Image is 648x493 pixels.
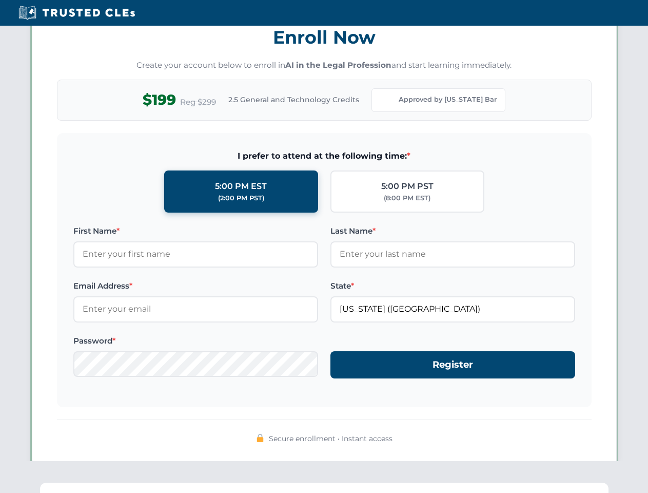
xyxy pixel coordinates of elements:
[218,193,264,203] div: (2:00 PM PST)
[285,60,391,70] strong: AI in the Legal Profession
[215,180,267,193] div: 5:00 PM EST
[15,5,138,21] img: Trusted CLEs
[57,60,592,71] p: Create your account below to enroll in and start learning immediately.
[73,149,575,163] span: I prefer to attend at the following time:
[143,88,176,111] span: $199
[330,296,575,322] input: Florida (FL)
[380,93,395,107] img: Florida Bar
[73,296,318,322] input: Enter your email
[269,433,392,444] span: Secure enrollment • Instant access
[57,21,592,53] h3: Enroll Now
[256,434,264,442] img: 🔒
[399,94,497,105] span: Approved by [US_STATE] Bar
[330,225,575,237] label: Last Name
[330,241,575,267] input: Enter your last name
[180,96,216,108] span: Reg $299
[73,241,318,267] input: Enter your first name
[73,225,318,237] label: First Name
[73,335,318,347] label: Password
[73,280,318,292] label: Email Address
[330,280,575,292] label: State
[330,351,575,378] button: Register
[384,193,430,203] div: (8:00 PM EST)
[228,94,359,105] span: 2.5 General and Technology Credits
[381,180,434,193] div: 5:00 PM PST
